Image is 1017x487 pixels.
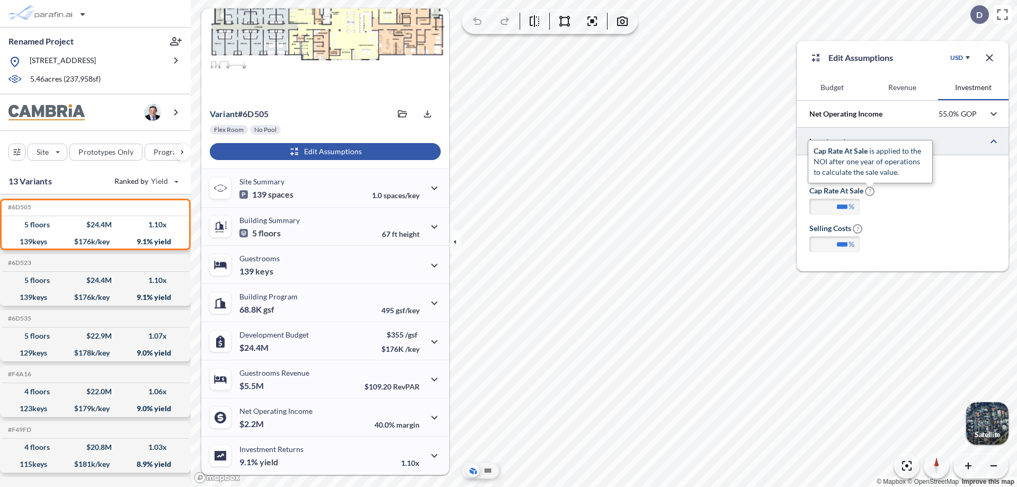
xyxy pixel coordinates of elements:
[255,266,273,277] span: keys
[154,147,183,157] p: Program
[372,191,420,200] p: 1.0
[8,175,52,188] p: 13 Variants
[258,228,281,238] span: floors
[828,51,893,64] p: Edit Assumptions
[865,187,875,196] span: ?
[239,445,304,454] p: Investment Returns
[401,458,420,467] p: 1.10x
[381,306,420,315] p: 495
[254,126,276,134] p: No Pool
[976,10,983,20] p: D
[809,185,875,196] label: Cap Rate at Sale
[809,164,996,174] h3: Investment
[239,419,265,429] p: $2.2M
[975,430,1000,439] p: Satellite
[950,54,963,62] div: USD
[194,472,240,484] a: Mapbox homepage
[260,457,278,467] span: yield
[381,330,420,339] p: $355
[239,216,300,225] p: Building Summary
[239,228,281,238] p: 5
[6,259,31,267] h5: Click to copy the code
[263,304,274,315] span: gsf
[239,177,284,186] p: Site Summary
[239,342,270,353] p: $24.4M
[392,229,397,238] span: ft
[239,266,273,277] p: 139
[8,104,85,121] img: BrandImage
[210,109,269,119] p: # 6d505
[6,315,31,322] h5: Click to copy the code
[78,147,133,157] p: Prototypes Only
[867,75,938,100] button: Revenue
[239,406,313,415] p: Net Operating Income
[239,189,293,200] p: 139
[381,344,420,353] p: $176K
[383,191,420,200] span: spaces/key
[809,109,882,119] p: Net Operating Income
[30,74,101,85] p: 5.46 acres ( 237,958 sf)
[966,402,1009,445] button: Switcher ImageSatellite
[405,330,417,339] span: /gsf
[849,239,854,250] label: %
[268,189,293,200] span: spaces
[364,382,420,391] p: $109.20
[938,75,1009,100] button: Investment
[8,36,74,47] p: Renamed Project
[393,382,420,391] span: RevPAR
[69,144,142,161] button: Prototypes Only
[239,330,309,339] p: Development Budget
[966,402,1009,445] img: Switcher Image
[853,224,862,234] span: ?
[239,254,280,263] p: Guestrooms
[239,457,278,467] p: 9.1%
[382,229,420,238] p: 67
[374,420,420,429] p: 40.0%
[849,201,854,212] label: %
[239,380,265,391] p: $5.5M
[210,143,441,160] button: Edit Assumptions
[809,223,862,234] label: Selling Costs
[907,478,959,485] a: OpenStreetMap
[6,203,31,211] h5: Click to copy the code
[405,344,420,353] span: /key
[106,173,185,190] button: Ranked by Yield
[239,304,274,315] p: 68.8K
[962,478,1014,485] a: Improve this map
[6,370,31,378] h5: Click to copy the code
[145,144,202,161] button: Program
[396,420,420,429] span: margin
[396,306,420,315] span: gsf/key
[30,55,96,68] p: [STREET_ADDRESS]
[239,368,309,377] p: Guestrooms Revenue
[6,426,31,433] h5: Click to copy the code
[144,104,161,121] img: user logo
[467,464,479,477] button: Aerial View
[239,292,298,301] p: Building Program
[214,126,244,134] p: Flex Room
[151,176,168,187] span: Yield
[210,109,238,119] span: Variant
[481,464,494,477] button: Site Plan
[797,75,867,100] button: Budget
[399,229,420,238] span: height
[37,147,49,157] p: Site
[939,109,977,119] p: 55.0% GOP
[877,478,906,485] a: Mapbox
[28,144,67,161] button: Site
